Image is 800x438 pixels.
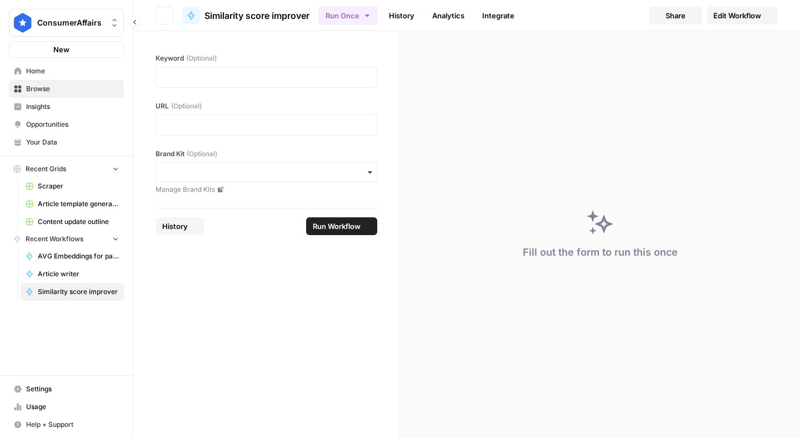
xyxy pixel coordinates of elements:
[26,384,119,394] span: Settings
[21,177,124,195] a: Scraper
[9,133,124,151] a: Your Data
[26,402,119,412] span: Usage
[204,9,309,22] span: Similarity score improver
[26,120,119,130] span: Opportunities
[666,10,686,21] span: Share
[187,149,217,159] span: (Optional)
[156,53,377,63] label: Keyword
[38,287,119,297] span: Similarity score improver
[21,265,124,283] a: Article writer
[156,185,377,195] a: Manage Brand Kits
[162,221,188,232] span: History
[156,217,204,235] button: History
[21,283,124,301] a: Similarity score improver
[38,181,119,191] span: Scraper
[26,102,119,112] span: Insights
[26,164,66,174] span: Recent Grids
[21,195,124,213] a: Article template generator
[9,231,124,247] button: Recent Workflows
[186,53,217,63] span: (Optional)
[171,101,202,111] span: (Optional)
[306,217,377,235] button: Run Workflow
[9,62,124,80] a: Home
[9,9,124,37] button: Workspace: ConsumerAffairs
[38,217,119,227] span: Content update outline
[9,41,124,58] button: New
[26,420,119,430] span: Help + Support
[53,44,69,55] span: New
[38,269,119,279] span: Article writer
[26,84,119,94] span: Browse
[9,416,124,434] button: Help + Support
[21,213,124,231] a: Content update outline
[649,7,702,24] button: Share
[9,380,124,398] a: Settings
[13,13,33,33] img: ConsumerAffairs Logo
[9,98,124,116] a: Insights
[38,199,119,209] span: Article template generator
[426,7,471,24] a: Analytics
[707,7,778,24] a: Edit Workflow
[9,116,124,133] a: Opportunities
[182,7,309,24] a: Similarity score improver
[26,137,119,147] span: Your Data
[713,10,761,21] span: Edit Workflow
[38,251,119,261] span: AVG Embeddings for page and Target Keyword
[37,17,104,28] span: ConsumerAffairs
[318,6,378,25] button: Run Once
[476,7,521,24] a: Integrate
[9,398,124,416] a: Usage
[26,234,83,244] span: Recent Workflows
[523,245,678,260] div: Fill out the form to run this once
[9,161,124,177] button: Recent Grids
[26,66,119,76] span: Home
[313,221,361,232] span: Run Workflow
[382,7,421,24] a: History
[21,247,124,265] a: AVG Embeddings for page and Target Keyword
[156,101,377,111] label: URL
[9,80,124,98] a: Browse
[156,149,377,159] label: Brand Kit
